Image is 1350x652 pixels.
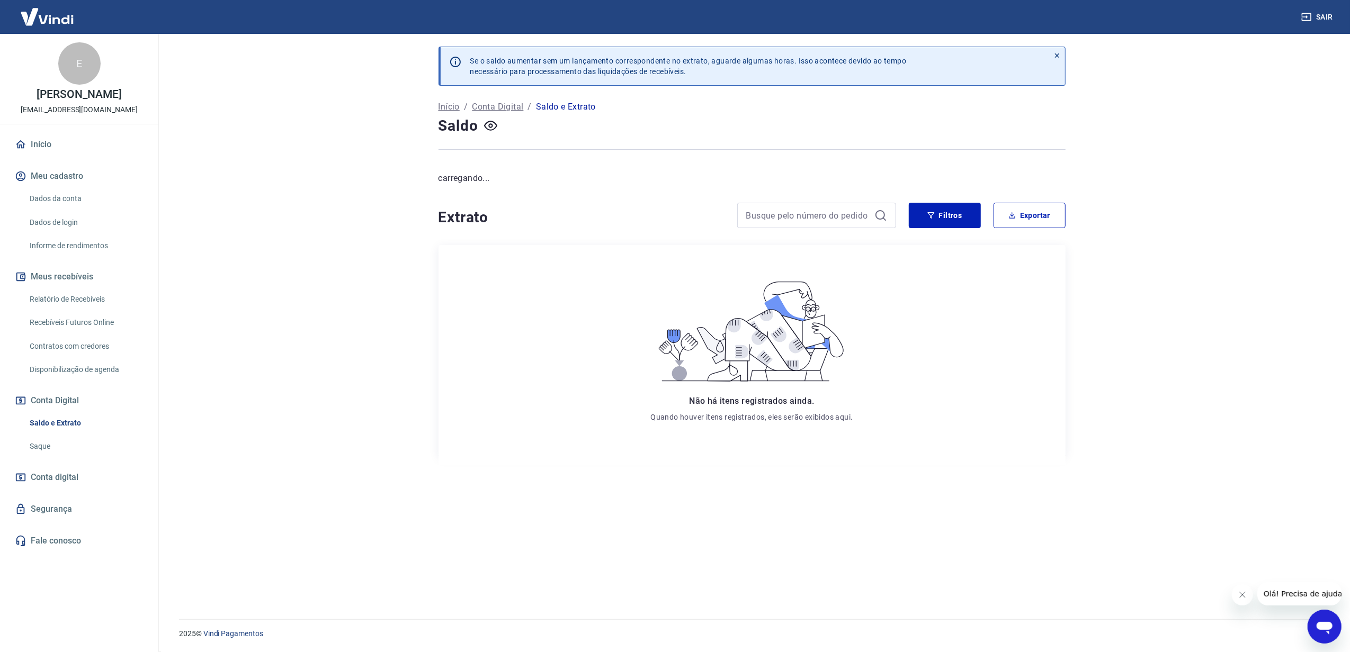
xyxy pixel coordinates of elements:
a: Dados da conta [25,188,146,210]
span: Não há itens registrados ainda. [689,396,814,406]
input: Busque pelo número do pedido [746,207,870,223]
button: Meus recebíveis [13,265,146,288]
img: tab_keywords_by_traffic_grey.svg [112,61,120,70]
a: Contratos com credores [25,336,146,357]
a: Fale conosco [13,529,146,553]
button: Filtros [909,203,981,228]
a: Disponibilização de agenda [25,359,146,381]
p: Quando houver itens registrados, eles serão exibidos aqui. [650,412,853,422]
p: [EMAIL_ADDRESS][DOMAIN_NAME] [21,104,138,115]
a: Conta digital [13,466,146,489]
p: Se o saldo aumentar sem um lançamento correspondente no extrato, aguarde algumas horas. Isso acon... [470,56,907,77]
a: Conta Digital [472,101,523,113]
p: 2025 © [179,628,1325,639]
img: tab_domain_overview_orange.svg [44,61,52,70]
a: Vindi Pagamentos [203,629,263,638]
button: Exportar [994,203,1066,228]
a: Recebíveis Futuros Online [25,312,146,333]
div: v 4.0.25 [30,17,52,25]
a: Início [13,133,146,156]
img: Vindi [13,1,82,33]
span: Conta digital [31,470,78,485]
a: Saldo e Extrato [25,412,146,434]
p: [PERSON_NAME] [37,89,121,100]
h4: Saldo [439,115,478,137]
a: Segurança [13,497,146,521]
a: Início [439,101,460,113]
h4: Extrato [439,207,725,228]
div: E [58,42,101,85]
iframe: Fechar mensagem [1232,584,1253,605]
div: Palavras-chave [123,62,170,69]
a: Relatório de Recebíveis [25,288,146,310]
img: website_grey.svg [17,28,25,36]
a: Dados de login [25,212,146,233]
button: Conta Digital [13,389,146,412]
iframe: Mensagem da empresa [1257,582,1342,605]
p: carregando... [439,172,1066,185]
a: Informe de rendimentos [25,235,146,257]
button: Sair [1299,7,1337,27]
button: Meu cadastro [13,165,146,188]
p: / [528,101,532,113]
div: [PERSON_NAME]: [DOMAIN_NAME] [28,28,151,36]
a: Saque [25,436,146,457]
span: Olá! Precisa de ajuda? [6,7,89,16]
p: Saldo e Extrato [536,101,596,113]
img: logo_orange.svg [17,17,25,25]
iframe: Botão para abrir a janela de mensagens [1308,610,1342,644]
p: / [464,101,468,113]
div: Domínio [56,62,81,69]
